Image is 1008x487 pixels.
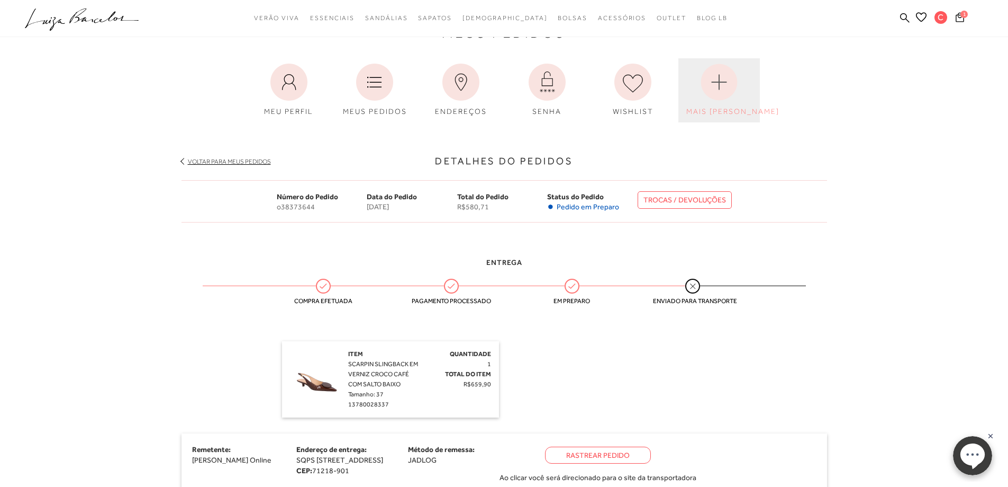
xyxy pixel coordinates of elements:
span: Sapatos [418,14,451,22]
button: 1 [952,12,967,26]
span: [PERSON_NAME] Online [192,456,271,464]
a: MEU PERFIL [248,58,330,122]
span: JADLOG [408,456,437,464]
span: Outlet [657,14,686,22]
span: Verão Viva [254,14,299,22]
span: WISHLIST [613,107,653,116]
a: MAIS [PERSON_NAME] [678,58,760,122]
span: Quantidade [450,350,491,358]
span: Bolsas [558,14,587,22]
span: Item [348,350,363,358]
span: Acessórios [598,14,646,22]
span: Compra efetuada [284,297,363,305]
span: Endereço de entrega: [296,445,367,454]
span: Status do Pedido [547,192,604,201]
span: R$659,90 [464,380,491,388]
a: BLOG LB [697,8,728,28]
span: Tamanho: 37 [348,391,384,398]
a: TROCAS / DEVOLUÇÕES [638,191,732,209]
span: 13780028337 [348,401,389,408]
span: MEU PERFIL [264,107,313,116]
span: Remetente: [192,445,231,454]
a: SENHA [506,58,588,122]
span: 1 [487,360,491,368]
span: C [934,11,947,24]
span: Enviado para transporte [653,297,732,305]
span: SCARPIN SLINGBACK EM VERNIZ CROCO CAFÉ COM SALTO BAIXO [348,360,418,388]
span: MAIS [PERSON_NAME] [686,107,779,116]
span: Ao clicar você será direcionado para o site da transportadora [500,472,696,483]
span: • [547,202,554,211]
span: Em preparo [532,297,612,305]
a: categoryNavScreenReaderText [310,8,355,28]
span: ENDEREÇOS [435,107,487,116]
span: SQPS [STREET_ADDRESS] [296,456,383,464]
a: ENDEREÇOS [420,58,502,122]
span: Sandálias [365,14,407,22]
a: MEUS PEDIDOS [334,58,415,122]
a: Rastrear Pedido [545,447,651,464]
a: categoryNavScreenReaderText [418,8,451,28]
span: 71218-901 [312,466,349,475]
a: categoryNavScreenReaderText [657,8,686,28]
span: Essenciais [310,14,355,22]
span: Entrega [486,258,522,267]
button: C [930,11,952,27]
a: categoryNavScreenReaderText [598,8,646,28]
a: categoryNavScreenReaderText [558,8,587,28]
h3: Detalhes do Pedidos [181,154,827,169]
span: Pagamento processado [412,297,491,305]
a: noSubCategoriesText [462,8,548,28]
span: Número do Pedido [277,192,338,201]
span: [DEMOGRAPHIC_DATA] [462,14,548,22]
span: SENHA [532,107,561,116]
span: Total do Item [445,370,491,378]
span: Pedido em Preparo [557,202,619,211]
span: R$580,71 [457,202,548,211]
a: categoryNavScreenReaderText [254,8,299,28]
span: Meus Pedidos [442,28,566,39]
strong: CEP: [296,466,312,475]
a: WISHLIST [592,58,674,122]
span: o38373644 [277,202,367,211]
span: 1 [960,11,968,18]
span: MEUS PEDIDOS [343,107,407,116]
span: Método de remessa: [408,445,475,454]
span: BLOG LB [697,14,728,22]
span: Data do Pedido [367,192,417,201]
a: Voltar para meus pedidos [188,158,271,165]
span: [DATE] [367,202,457,211]
img: SCARPIN SLINGBACK EM VERNIZ CROCO CAFÉ COM SALTO BAIXO [290,349,343,402]
a: categoryNavScreenReaderText [365,8,407,28]
span: Total do Pedido [457,192,508,201]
